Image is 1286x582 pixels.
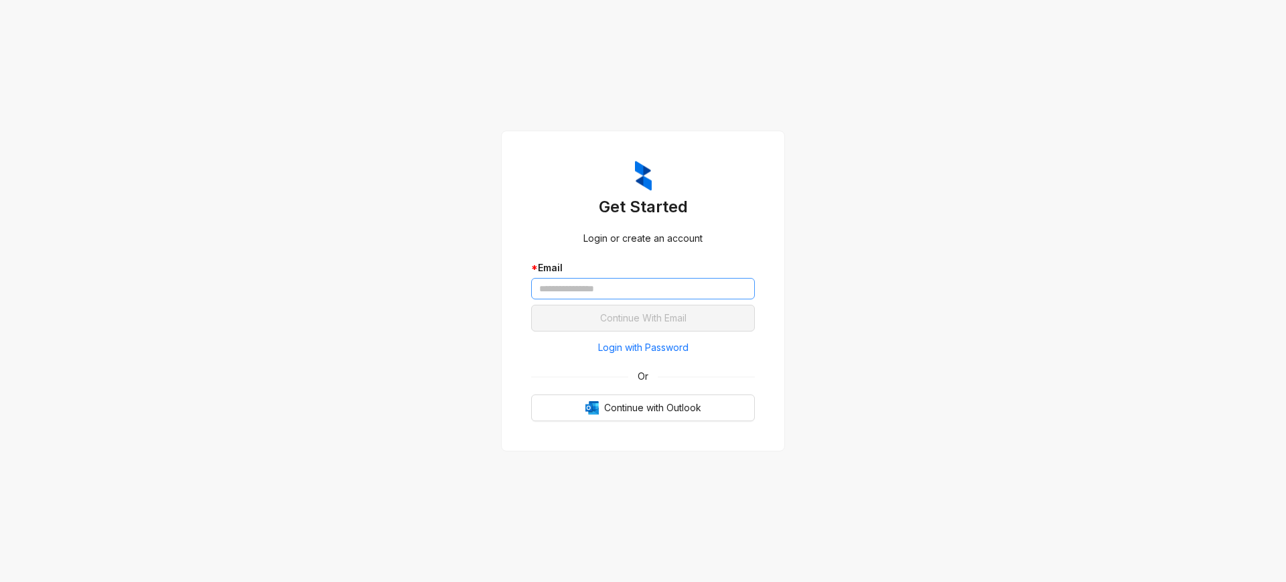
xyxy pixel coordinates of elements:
button: Login with Password [531,337,755,358]
span: Login with Password [598,340,689,355]
span: Or [628,369,658,384]
img: Outlook [585,401,599,415]
h3: Get Started [531,196,755,218]
span: Continue with Outlook [604,401,701,415]
div: Login or create an account [531,231,755,246]
button: OutlookContinue with Outlook [531,394,755,421]
img: ZumaIcon [635,161,652,192]
button: Continue With Email [531,305,755,332]
div: Email [531,261,755,275]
